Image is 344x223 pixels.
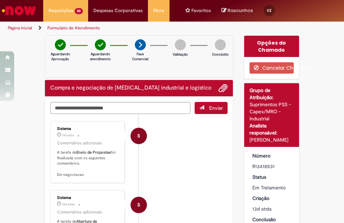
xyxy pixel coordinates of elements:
[137,127,140,144] span: S
[247,152,297,159] dt: Número
[57,150,119,178] p: A tarefa de foi finalizada com os seguintes comentários. Em negociacao
[252,206,271,212] time: 14/08/2025 16:18:22
[50,102,190,114] textarea: Digite sua mensagem aqui...
[57,209,102,215] small: Comentários adicionais
[93,7,143,14] span: Despesas Corporativas
[95,39,106,50] img: check-circle-green.png
[252,205,292,212] div: 14/08/2025 16:18:22
[62,202,75,206] span: 12d atrás
[55,39,66,50] img: check-circle-green.png
[62,202,75,206] time: 15/08/2025 15:58:39
[131,128,147,144] div: System
[191,7,211,14] span: Favoritos
[48,7,73,14] span: Requisições
[131,197,147,213] div: System
[57,127,119,131] div: Sistema
[75,8,83,14] span: 20
[222,7,253,14] a: No momento, sua lista de rascunhos tem 0 Itens
[218,84,228,93] button: Adicionar anexos
[244,36,299,57] div: Opções do Chamado
[195,102,228,114] button: Enviar
[267,8,271,13] span: VZ
[252,163,292,170] div: R13418531
[5,22,167,35] ul: Trilhas de página
[252,184,292,191] div: Em Tratamento
[250,136,294,143] div: [PERSON_NAME]
[247,173,297,181] dt: Status
[51,52,70,62] p: Aguardando Aprovação
[173,52,188,57] p: Validação
[247,195,297,202] dt: Criação
[250,87,294,101] div: Grupo de Atribuição:
[50,85,211,91] h2: Compra e negociação de Capex industrial e logístico Histórico de tíquete
[209,105,223,111] span: Enviar
[1,4,37,18] img: ServiceNow
[62,133,74,137] time: 17/08/2025 13:31:07
[215,39,226,50] img: img-circle-grey.png
[57,140,102,146] small: Comentários adicionais
[153,7,164,14] span: More
[228,7,253,14] span: Rascunhos
[137,196,140,213] span: S
[57,196,119,200] div: Sistema
[250,122,294,136] div: Analista responsável:
[135,39,146,50] img: arrow-next.png
[250,62,294,74] button: Cancelar Chamado
[47,25,100,31] a: Formulário de Atendimento
[62,133,74,137] span: 11d atrás
[250,101,294,122] div: Suprimentos PSS - Capex/MRO - Industrial
[90,52,111,62] p: Aguardando atendimento
[76,150,111,155] b: Envio de Propostas
[8,25,32,31] a: Página inicial
[252,206,271,212] span: 13d atrás
[175,39,186,50] img: img-circle-grey.png
[132,52,148,62] p: Fase Comercial
[212,52,229,57] p: Concluído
